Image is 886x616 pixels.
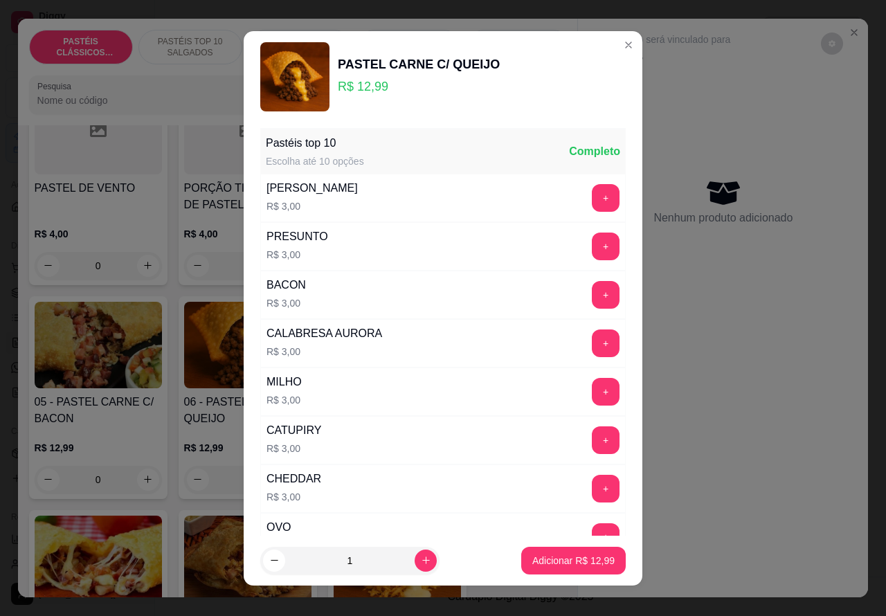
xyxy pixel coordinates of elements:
div: OVO [266,519,300,536]
button: decrease-product-quantity [263,550,285,572]
p: R$ 3,00 [266,199,358,213]
div: BACON [266,277,306,293]
p: R$ 3,00 [266,296,306,310]
p: R$ 3,00 [266,393,302,407]
button: add [592,523,620,551]
button: add [592,475,620,502]
div: MILHO [266,374,302,390]
div: Pastéis top 10 [266,135,364,152]
button: add [592,233,620,260]
div: Escolha até 10 opções [266,154,364,168]
button: add [592,426,620,454]
div: PRESUNTO [266,228,328,245]
p: Adicionar R$ 12,99 [532,554,615,568]
p: R$ 3,00 [266,490,321,504]
div: CHEDDAR [266,471,321,487]
button: add [592,281,620,309]
img: product-image [260,42,329,111]
p: R$ 3,00 [266,248,328,262]
div: PASTEL CARNE C/ QUEIJO [338,55,500,74]
button: increase-product-quantity [415,550,437,572]
button: add [592,378,620,406]
button: Adicionar R$ 12,99 [521,547,626,574]
button: add [592,184,620,212]
div: [PERSON_NAME] [266,180,358,197]
div: CATUPIRY [266,422,321,439]
p: R$ 3,00 [266,345,382,359]
div: Completo [569,143,620,160]
div: CALABRESA AURORA [266,325,382,342]
button: add [592,329,620,357]
p: R$ 12,99 [338,77,500,96]
button: Close [617,34,640,56]
p: R$ 3,00 [266,442,321,455]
